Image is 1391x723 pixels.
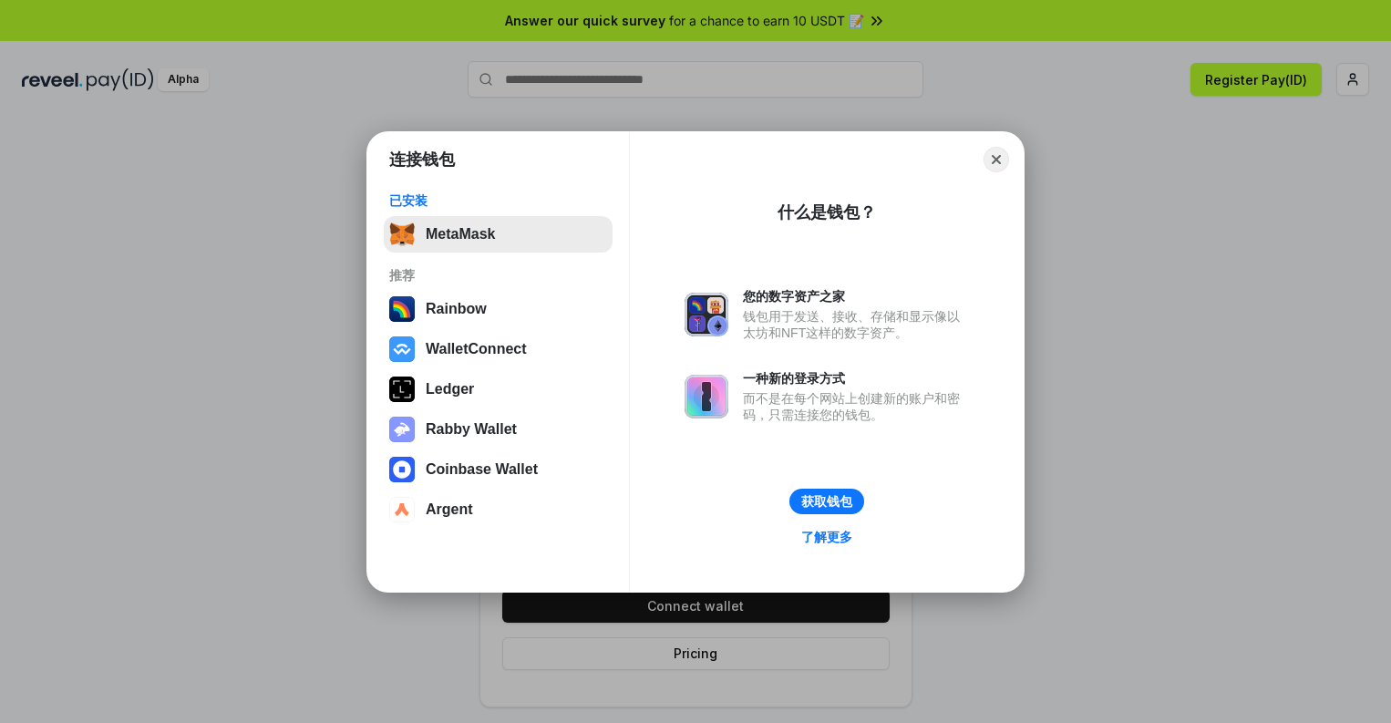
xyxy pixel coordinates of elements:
button: Close [984,147,1009,172]
div: Rabby Wallet [426,421,517,438]
img: svg+xml,%3Csvg%20fill%3D%22none%22%20height%3D%2233%22%20viewBox%3D%220%200%2035%2033%22%20width%... [389,222,415,247]
button: Rabby Wallet [384,411,613,448]
img: svg+xml,%3Csvg%20width%3D%2228%22%20height%3D%2228%22%20viewBox%3D%220%200%2028%2028%22%20fill%3D... [389,457,415,482]
img: svg+xml,%3Csvg%20xmlns%3D%22http%3A%2F%2Fwww.w3.org%2F2000%2Fsvg%22%20fill%3D%22none%22%20viewBox... [685,293,728,336]
div: Argent [426,501,473,518]
button: 获取钱包 [789,489,864,514]
button: Rainbow [384,291,613,327]
div: 您的数字资产之家 [743,288,969,305]
div: 了解更多 [801,529,852,545]
div: Coinbase Wallet [426,461,538,478]
img: svg+xml,%3Csvg%20width%3D%2228%22%20height%3D%2228%22%20viewBox%3D%220%200%2028%2028%22%20fill%3D... [389,336,415,362]
div: Rainbow [426,301,487,317]
div: MetaMask [426,226,495,243]
button: Coinbase Wallet [384,451,613,488]
div: Ledger [426,381,474,398]
div: 钱包用于发送、接收、存储和显示像以太坊和NFT这样的数字资产。 [743,308,969,341]
img: svg+xml,%3Csvg%20xmlns%3D%22http%3A%2F%2Fwww.w3.org%2F2000%2Fsvg%22%20fill%3D%22none%22%20viewBox... [389,417,415,442]
div: 而不是在每个网站上创建新的账户和密码，只需连接您的钱包。 [743,390,969,423]
a: 了解更多 [790,525,863,549]
div: 什么是钱包？ [778,201,876,223]
div: 一种新的登录方式 [743,370,969,387]
img: svg+xml,%3Csvg%20xmlns%3D%22http%3A%2F%2Fwww.w3.org%2F2000%2Fsvg%22%20width%3D%2228%22%20height%3... [389,377,415,402]
button: Argent [384,491,613,528]
img: svg+xml,%3Csvg%20width%3D%22120%22%20height%3D%22120%22%20viewBox%3D%220%200%20120%20120%22%20fil... [389,296,415,322]
button: Ledger [384,371,613,408]
img: svg+xml,%3Csvg%20xmlns%3D%22http%3A%2F%2Fwww.w3.org%2F2000%2Fsvg%22%20fill%3D%22none%22%20viewBox... [685,375,728,418]
div: 已安装 [389,192,607,209]
h1: 连接钱包 [389,149,455,170]
button: WalletConnect [384,331,613,367]
div: 推荐 [389,267,607,284]
div: 获取钱包 [801,493,852,510]
button: MetaMask [384,216,613,253]
img: svg+xml,%3Csvg%20width%3D%2228%22%20height%3D%2228%22%20viewBox%3D%220%200%2028%2028%22%20fill%3D... [389,497,415,522]
div: WalletConnect [426,341,527,357]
